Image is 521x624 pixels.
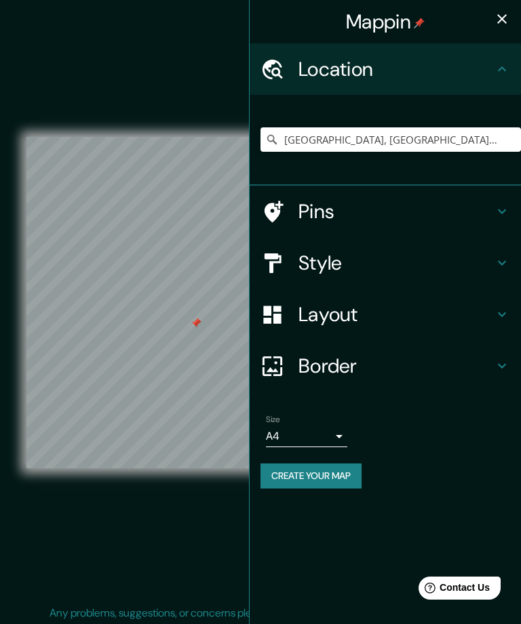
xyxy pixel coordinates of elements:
h4: Location [298,57,494,81]
div: A4 [266,425,347,447]
iframe: Help widget launcher [400,571,506,609]
button: Create your map [260,463,362,488]
div: Style [250,237,521,289]
div: Pins [250,186,521,237]
canvas: Map [26,137,495,468]
h4: Border [298,354,494,378]
h4: Style [298,251,494,275]
div: Border [250,340,521,392]
label: Size [266,414,280,425]
h4: Layout [298,302,494,327]
input: Pick your city or area [260,127,521,152]
div: Location [250,43,521,95]
img: pin-icon.png [414,18,425,28]
p: Any problems, suggestions, or concerns please email . [50,605,467,621]
h4: Mappin [346,9,425,34]
div: Layout [250,289,521,340]
h4: Pins [298,199,494,224]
